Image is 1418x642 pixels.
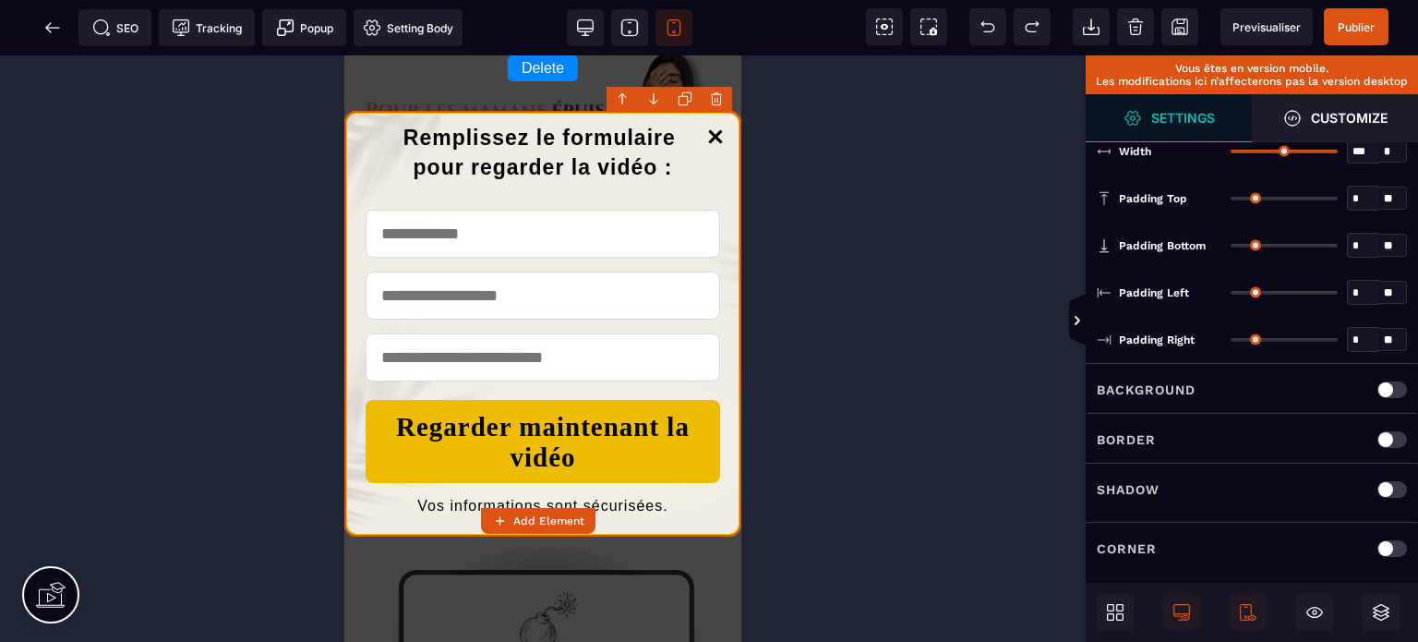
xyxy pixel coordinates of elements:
span: SEO [92,18,138,37]
strong: Customize [1311,111,1388,125]
span: Screenshot [910,8,947,45]
span: Desktop Only [1163,594,1200,631]
span: Previsualiser [1232,20,1301,34]
strong: Add Element [513,515,584,527]
p: Border [1097,429,1156,451]
button: Add Element [481,508,595,534]
p: Shadow [1097,478,1160,501]
span: Setting Body [363,18,453,37]
span: Padding Bottom [1119,238,1206,253]
button: Regarder maintenant la vidéo [21,345,376,428]
span: Open Style Manager [1252,94,1418,142]
strong: Settings [1151,111,1215,125]
span: Popup [276,18,333,37]
span: Padding Right [1119,333,1195,347]
span: Hide/Show Block [1296,594,1333,631]
text: Vos informations sont sécurisées. [21,437,376,464]
p: Vous êtes en version mobile. [1095,62,1409,75]
span: Width [1119,144,1151,159]
p: Corner [1097,538,1157,560]
span: Open Layers [1363,594,1400,631]
span: Settings [1086,94,1252,142]
a: Close [353,63,390,103]
span: Tracking [172,18,242,37]
span: View components [866,8,903,45]
span: Padding Left [1119,285,1189,300]
span: Preview [1220,8,1313,45]
span: Publier [1338,20,1375,34]
h1: Remplissez le formulaire pour regarder la vidéo : [3,58,394,136]
span: Padding Top [1119,191,1187,206]
span: Open Blocks [1097,594,1134,631]
p: Les modifications ici n’affecterons pas la version desktop [1095,75,1409,88]
p: Background [1097,379,1196,401]
span: Mobile Only [1230,594,1267,631]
